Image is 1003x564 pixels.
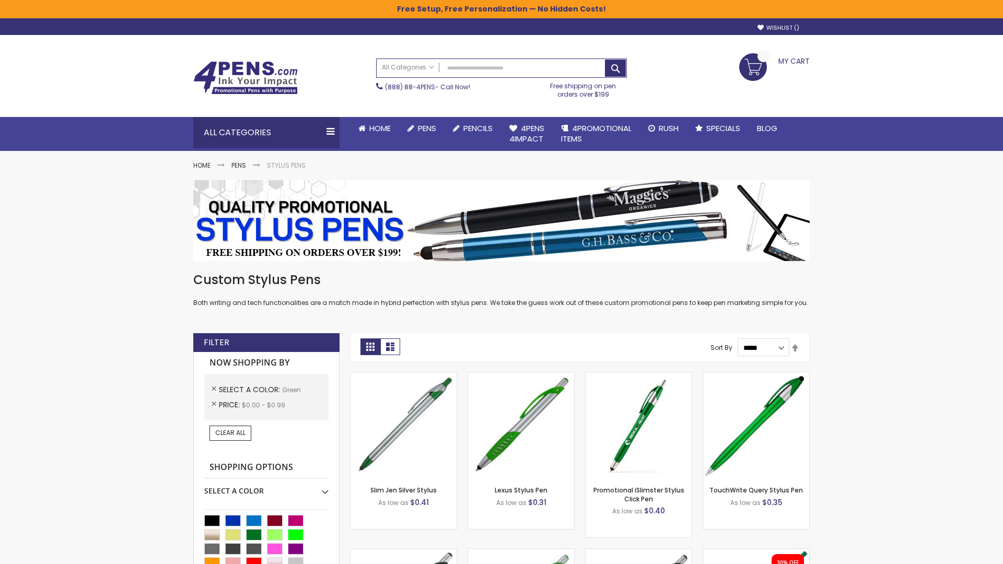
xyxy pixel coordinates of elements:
[360,338,380,355] strong: Grid
[586,548,692,557] a: Lexus Metallic Stylus Pen-Green
[644,506,665,516] span: $0.40
[528,497,546,508] span: $0.31
[209,426,251,440] a: Clear All
[586,372,692,381] a: Promotional iSlimster Stylus Click Pen-Green
[496,498,527,507] span: As low as
[219,384,282,395] span: Select A Color
[193,161,211,170] a: Home
[385,83,435,91] a: (888) 88-4PENS
[204,337,229,348] strong: Filter
[640,117,687,140] a: Rush
[749,117,786,140] a: Blog
[204,456,329,479] strong: Shopping Options
[351,548,457,557] a: Boston Stylus Pen-Green
[193,117,340,148] div: All Categories
[242,401,285,409] span: $0.00 - $0.99
[495,486,547,495] a: Lexus Stylus Pen
[730,498,761,507] span: As low as
[351,372,457,478] img: Slim Jen Silver Stylus-Green
[586,372,692,478] img: Promotional iSlimster Stylus Click Pen-Green
[612,507,643,515] span: As low as
[762,497,783,508] span: $0.35
[193,272,810,288] h1: Custom Stylus Pens
[369,123,391,134] span: Home
[350,117,399,140] a: Home
[377,59,439,76] a: All Categories
[399,117,445,140] a: Pens
[418,123,436,134] span: Pens
[351,372,457,381] a: Slim Jen Silver Stylus-Green
[501,117,553,151] a: 4Pens4impact
[561,123,632,144] span: 4PROMOTIONAL ITEMS
[267,161,306,170] strong: Stylus Pens
[410,497,429,508] span: $0.41
[509,123,544,144] span: 4Pens 4impact
[709,486,803,495] a: TouchWrite Query Stylus Pen
[463,123,493,134] span: Pencils
[193,61,298,95] img: 4Pens Custom Pens and Promotional Products
[231,161,246,170] a: Pens
[703,372,809,381] a: TouchWrite Query Stylus Pen-Green
[378,498,409,507] span: As low as
[710,343,732,352] label: Sort By
[204,352,329,374] strong: Now Shopping by
[757,123,777,134] span: Blog
[215,428,246,437] span: Clear All
[659,123,679,134] span: Rush
[282,385,301,394] span: Green
[593,486,684,503] a: Promotional iSlimster Stylus Click Pen
[204,478,329,496] div: Select A Color
[468,372,574,381] a: Lexus Stylus Pen-Green
[385,83,470,91] span: - Call Now!
[468,372,574,478] img: Lexus Stylus Pen-Green
[193,180,810,261] img: Stylus Pens
[219,399,242,410] span: Price
[468,548,574,557] a: Boston Silver Stylus Pen-Green
[757,24,799,32] a: Wishlist
[687,117,749,140] a: Specials
[445,117,501,140] a: Pencils
[193,272,810,308] div: Both writing and tech functionalities are a match made in hybrid perfection with stylus pens. We ...
[370,486,437,495] a: Slim Jen Silver Stylus
[703,372,809,478] img: TouchWrite Query Stylus Pen-Green
[382,63,434,72] span: All Categories
[540,78,627,99] div: Free shipping on pen orders over $199
[703,548,809,557] a: iSlimster II - Full Color-Green
[706,123,740,134] span: Specials
[553,117,640,151] a: 4PROMOTIONALITEMS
